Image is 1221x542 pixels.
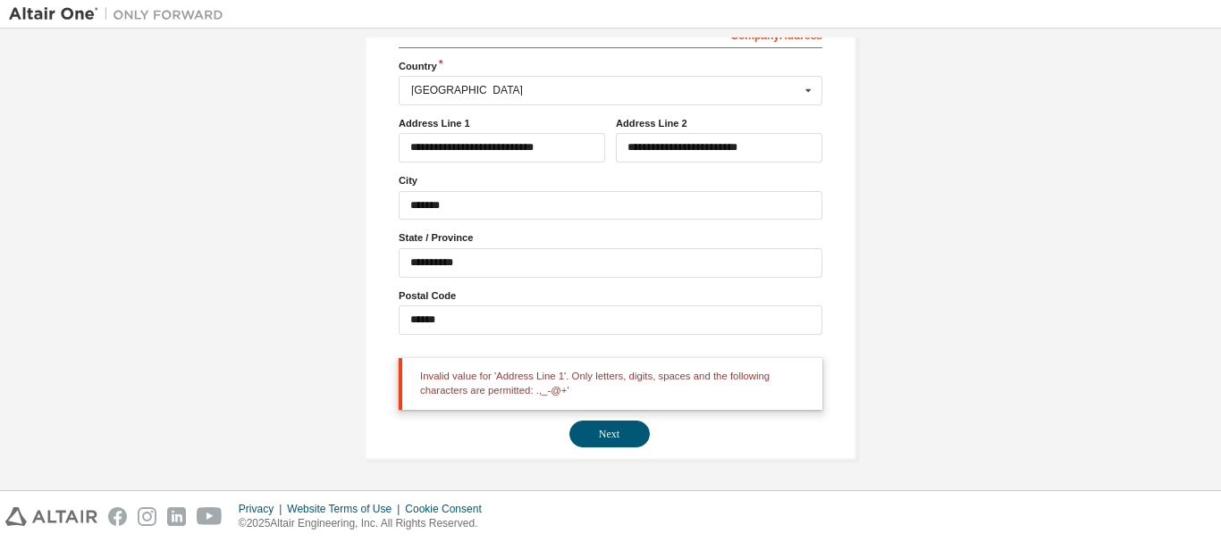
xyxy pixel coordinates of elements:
[399,230,822,245] label: State / Province
[287,502,405,516] div: Website Terms of Use
[405,502,492,516] div: Cookie Consent
[239,516,493,531] p: © 2025 Altair Engineering, Inc. All Rights Reserved.
[399,116,605,130] label: Address Line 1
[167,507,186,526] img: linkedin.svg
[399,358,822,411] div: Invalid value for 'Address Line 1'. Only letters, digits, spaces and the following characters are...
[569,421,650,447] button: Next
[616,116,822,130] label: Address Line 2
[197,507,223,526] img: youtube.svg
[9,5,232,23] img: Altair One
[138,507,156,526] img: instagram.svg
[239,502,287,516] div: Privacy
[399,173,822,188] label: City
[399,59,822,73] label: Country
[411,85,800,96] div: [GEOGRAPHIC_DATA]
[5,507,97,526] img: altair_logo.svg
[108,507,127,526] img: facebook.svg
[399,288,822,303] label: Postal Code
